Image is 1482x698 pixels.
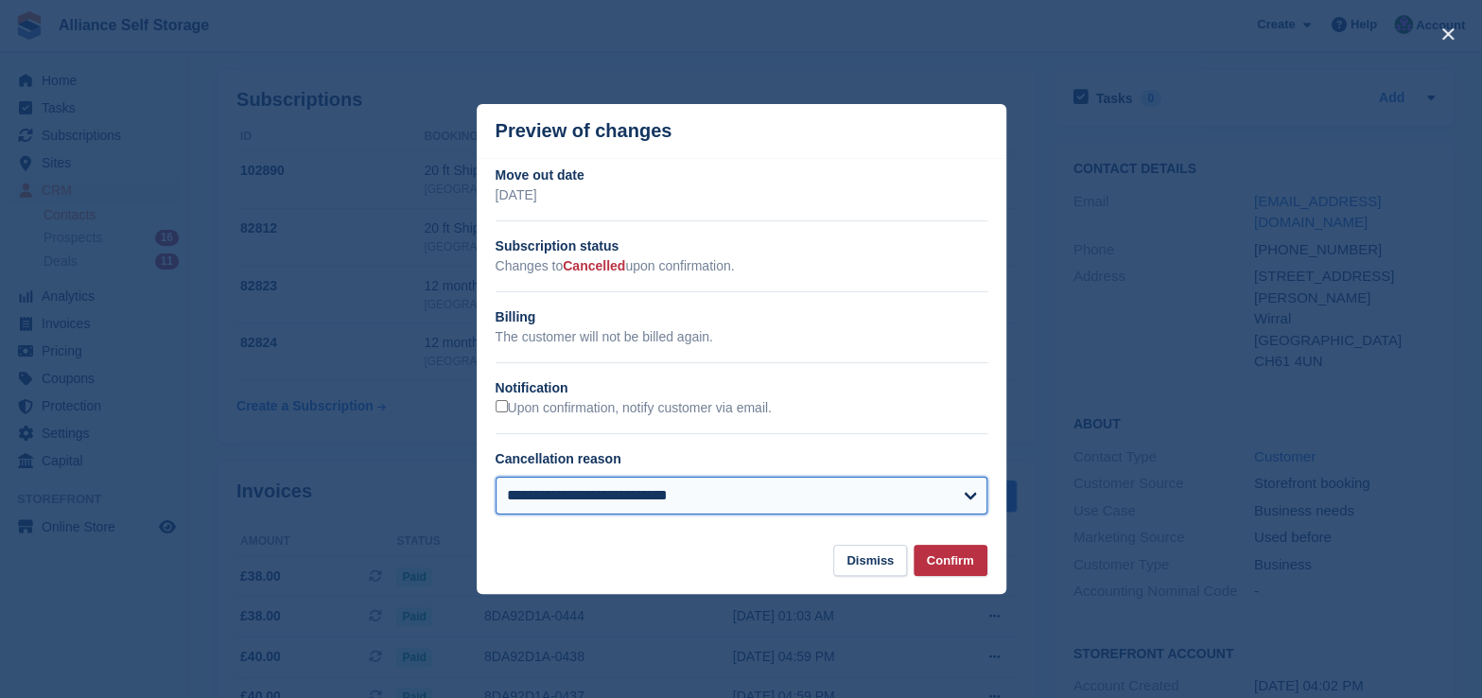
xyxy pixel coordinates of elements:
[833,545,907,576] button: Dismiss
[496,307,987,327] h2: Billing
[496,378,987,398] h2: Notification
[496,451,621,466] label: Cancellation reason
[496,185,987,205] p: [DATE]
[496,400,508,412] input: Upon confirmation, notify customer via email.
[496,166,987,185] h2: Move out date
[1433,19,1463,49] button: close
[496,327,987,347] p: The customer will not be billed again.
[496,256,987,276] p: Changes to upon confirmation.
[914,545,987,576] button: Confirm
[496,236,987,256] h2: Subscription status
[563,258,625,273] span: Cancelled
[496,400,772,417] label: Upon confirmation, notify customer via email.
[496,120,672,142] p: Preview of changes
